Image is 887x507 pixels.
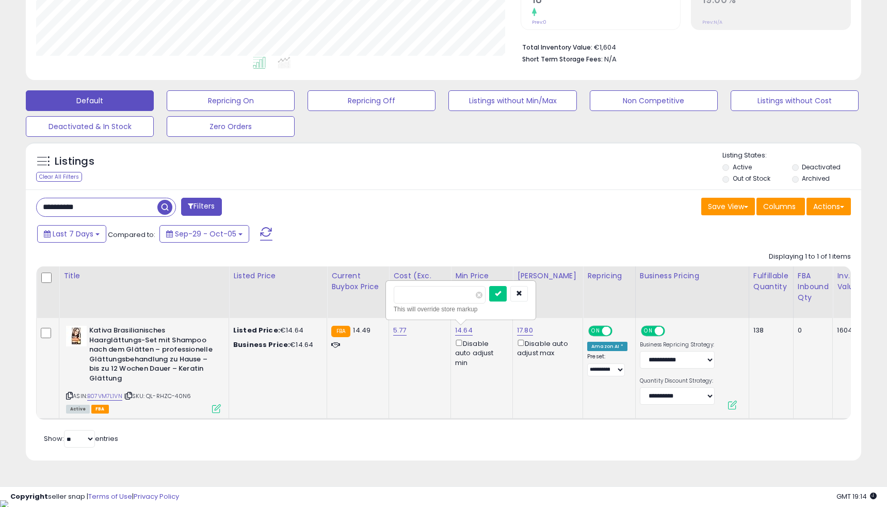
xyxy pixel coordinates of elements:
[532,19,546,25] small: Prev: 0
[26,116,154,137] button: Deactivated & In Stock
[753,271,789,292] div: Fulfillable Quantity
[394,304,528,314] div: This will override store markup
[522,40,843,53] li: €1,604
[640,341,715,348] label: Business Repricing Strategy:
[448,90,576,111] button: Listings without Min/Max
[66,326,221,412] div: ASIN:
[175,229,236,239] span: Sep-29 - Oct-05
[589,327,602,336] span: ON
[55,154,94,169] h5: Listings
[702,19,722,25] small: Prev: N/A
[756,198,805,215] button: Columns
[701,198,755,215] button: Save View
[88,492,132,501] a: Terms of Use
[167,90,295,111] button: Repricing On
[36,172,82,182] div: Clear All Filters
[353,325,370,335] span: 14.49
[87,392,122,401] a: B07VM7L1VN
[134,492,179,501] a: Privacy Policy
[753,326,785,335] div: 138
[53,229,93,239] span: Last 7 Days
[517,338,575,358] div: Disable auto adjust max
[233,271,322,281] div: Listed Price
[836,492,877,501] span: 2025-10-13 19:14 GMT
[640,271,745,281] div: Business Pricing
[66,326,87,346] img: 41g5bbThqVL._SL40_.jpg
[393,271,446,292] div: Cost (Exc. VAT)
[733,163,752,171] label: Active
[455,325,473,336] a: 14.64
[331,326,350,337] small: FBA
[802,174,830,183] label: Archived
[837,271,866,292] div: Inv. value
[37,225,106,243] button: Last 7 Days
[663,327,680,336] span: OFF
[393,325,407,336] a: 5.77
[769,252,851,262] div: Displaying 1 to 1 of 1 items
[159,225,249,243] button: Sep-29 - Oct-05
[91,405,109,414] span: FBA
[26,90,154,111] button: Default
[89,326,215,386] b: Kativa Brasilianisches Haarglättungs-Set mit Shampoo nach dem Glätten – professionelle Glättungsb...
[590,90,718,111] button: Non Competitive
[798,271,829,303] div: FBA inbound Qty
[63,271,224,281] div: Title
[807,198,851,215] button: Actions
[731,90,859,111] button: Listings without Cost
[455,338,505,368] div: Disable auto adjust min
[108,230,155,240] span: Compared to:
[798,326,825,335] div: 0
[522,55,603,64] b: Short Term Storage Fees:
[722,151,861,161] p: Listing States:
[233,340,290,350] b: Business Price:
[308,90,436,111] button: Repricing Off
[44,434,118,443] span: Show: entries
[124,392,191,400] span: | SKU: QL-RHZC-40N6
[802,163,841,171] label: Deactivated
[587,353,627,376] div: Preset:
[66,405,90,414] span: All listings currently available for purchase on Amazon
[611,327,627,336] span: OFF
[642,327,655,336] span: ON
[517,271,578,281] div: [PERSON_NAME]
[522,43,592,52] b: Total Inventory Value:
[517,325,533,336] a: 17.80
[233,326,319,335] div: €14.64
[640,377,715,385] label: Quantity Discount Strategy:
[181,198,221,216] button: Filters
[455,271,508,281] div: Min Price
[604,54,617,64] span: N/A
[10,492,48,501] strong: Copyright
[331,271,384,292] div: Current Buybox Price
[837,326,862,335] div: 1604.06
[167,116,295,137] button: Zero Orders
[763,201,796,212] span: Columns
[733,174,770,183] label: Out of Stock
[587,271,631,281] div: Repricing
[233,340,319,350] div: €14.64
[587,342,627,351] div: Amazon AI *
[10,492,179,502] div: seller snap | |
[233,325,280,335] b: Listed Price:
